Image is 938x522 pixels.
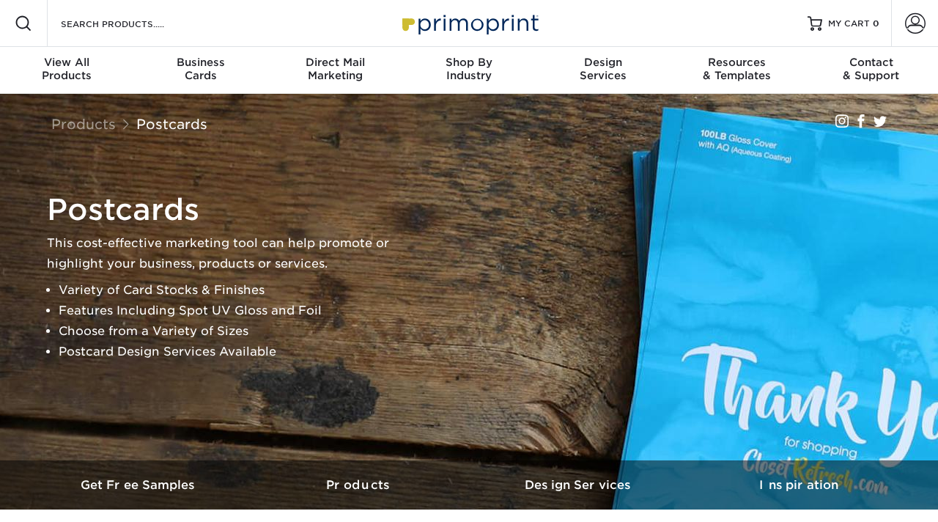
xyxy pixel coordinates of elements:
a: Inspiration [689,460,909,510]
li: Features Including Spot UV Gloss and Foil [59,301,413,321]
div: Marketing [268,56,402,82]
a: Direct MailMarketing [268,47,402,94]
span: Contact [804,56,938,69]
a: DesignServices [536,47,670,94]
div: Industry [402,56,536,82]
a: Products [249,460,469,510]
input: SEARCH PRODUCTS..... [59,15,202,32]
li: Postcard Design Services Available [59,342,413,362]
span: Resources [670,56,804,69]
span: 0 [873,18,879,29]
p: This cost-effective marketing tool can help promote or highlight your business, products or servi... [47,233,413,274]
h1: Postcards [47,192,413,227]
span: MY CART [828,18,870,30]
div: Cards [134,56,268,82]
a: BusinessCards [134,47,268,94]
a: Resources& Templates [670,47,804,94]
a: Shop ByIndustry [402,47,536,94]
div: & Templates [670,56,804,82]
a: Products [51,116,116,132]
a: Get Free Samples [29,460,249,510]
span: Design [536,56,670,69]
img: Primoprint [396,7,542,39]
a: Design Services [469,460,689,510]
span: Business [134,56,268,69]
h3: Inspiration [689,478,909,492]
div: Services [536,56,670,82]
a: Contact& Support [804,47,938,94]
a: Postcards [136,116,207,132]
span: Direct Mail [268,56,402,69]
li: Variety of Card Stocks & Finishes [59,280,413,301]
h3: Design Services [469,478,689,492]
div: & Support [804,56,938,82]
li: Choose from a Variety of Sizes [59,321,413,342]
h3: Products [249,478,469,492]
span: Shop By [402,56,536,69]
h3: Get Free Samples [29,478,249,492]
